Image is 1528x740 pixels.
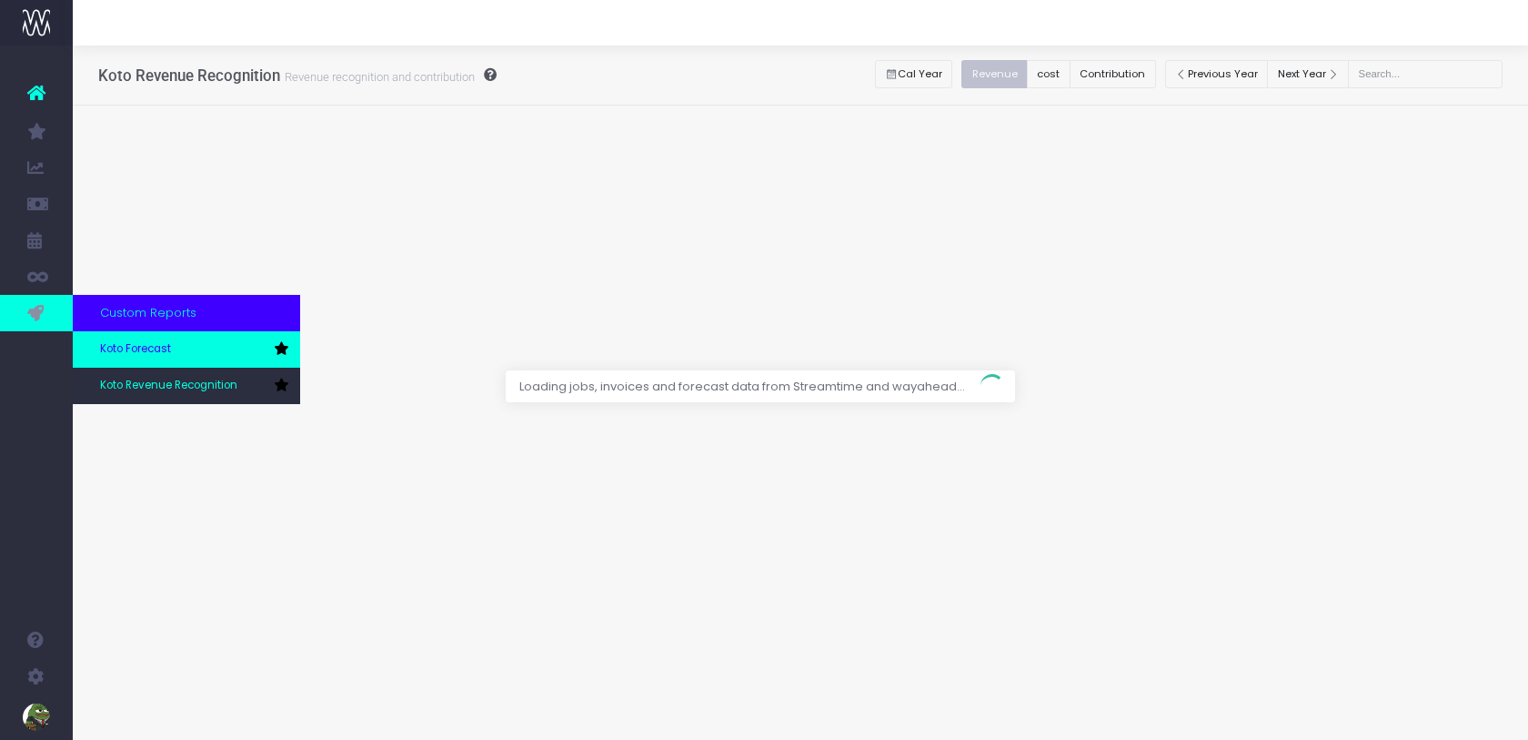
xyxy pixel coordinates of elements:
[506,370,979,403] span: Loading jobs, invoices and forecast data from Streamtime and wayahead...
[100,304,196,322] span: Custom Reports
[73,368,300,404] a: Koto Revenue Recognition
[100,378,237,394] span: Koto Revenue Recognition
[23,704,50,731] img: images/default_profile_image.png
[100,341,171,358] span: Koto Forecast
[73,331,300,368] a: Koto Forecast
